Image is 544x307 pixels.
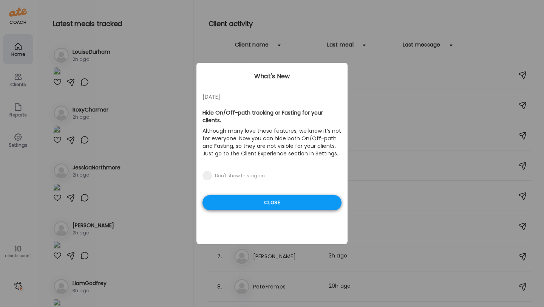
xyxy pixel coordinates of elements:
[202,109,323,124] b: Hide On/Off-path tracking or Fasting for your clients.
[202,92,342,101] div: [DATE]
[202,126,342,159] p: Although many love these features, we know it’s not for everyone. Now you can hide both On/Off-pa...
[202,195,342,210] div: Close
[215,173,265,179] div: Don't show this again
[196,72,348,81] div: What's New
